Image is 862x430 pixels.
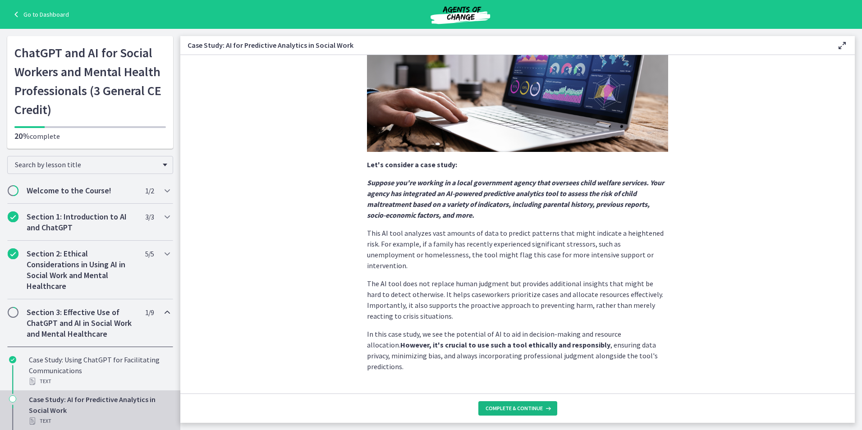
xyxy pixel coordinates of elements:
strong: Suppose you're working in a local government agency that oversees child welfare services. Your ag... [367,178,664,220]
h2: Section 1: Introduction to AI and ChatGPT [27,211,137,233]
i: Completed [8,211,18,222]
span: Complete & continue [486,405,543,412]
div: Case Study: Using ChatGPT for Facilitating Communications [29,354,170,387]
img: Agents of Change Social Work Test Prep [406,4,514,25]
div: Case Study: AI for Predictive Analytics in Social Work [29,394,170,426]
span: 1 / 9 [145,307,154,318]
span: 5 / 5 [145,248,154,259]
span: 20% [14,131,30,141]
strong: Let's consider a case study: [367,160,457,169]
h2: Section 3: Effective Use of ChatGPT and AI in Social Work and Mental Healthcare [27,307,137,339]
span: 3 / 3 [145,211,154,222]
strong: However, it's crucial to use such a tool ethically and responsibly [400,340,610,349]
i: Completed [8,248,18,259]
h1: ChatGPT and AI for Social Workers and Mental Health Professionals (3 General CE Credit) [14,43,166,119]
h2: Welcome to the Course! [27,185,137,196]
span: 1 / 2 [145,185,154,196]
h2: Section 2: Ethical Considerations in Using AI in Social Work and Mental Healthcare [27,248,137,292]
div: Text [29,376,170,387]
p: This AI tool analyzes vast amounts of data to predict patterns that might indicate a heightened r... [367,228,668,271]
h3: Case Study: AI for Predictive Analytics in Social Work [188,40,822,50]
p: In this case study, we see the potential of AI to aid in decision-making and resource allocation.... [367,329,668,372]
i: Completed [9,356,16,363]
div: Text [29,416,170,426]
a: Go to Dashboard [11,9,69,20]
p: complete [14,131,166,142]
button: Complete & continue [478,401,557,416]
span: Search by lesson title [15,160,158,169]
p: The AI tool does not replace human judgment but provides additional insights that might be hard t... [367,278,668,321]
div: Search by lesson title [7,156,173,174]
